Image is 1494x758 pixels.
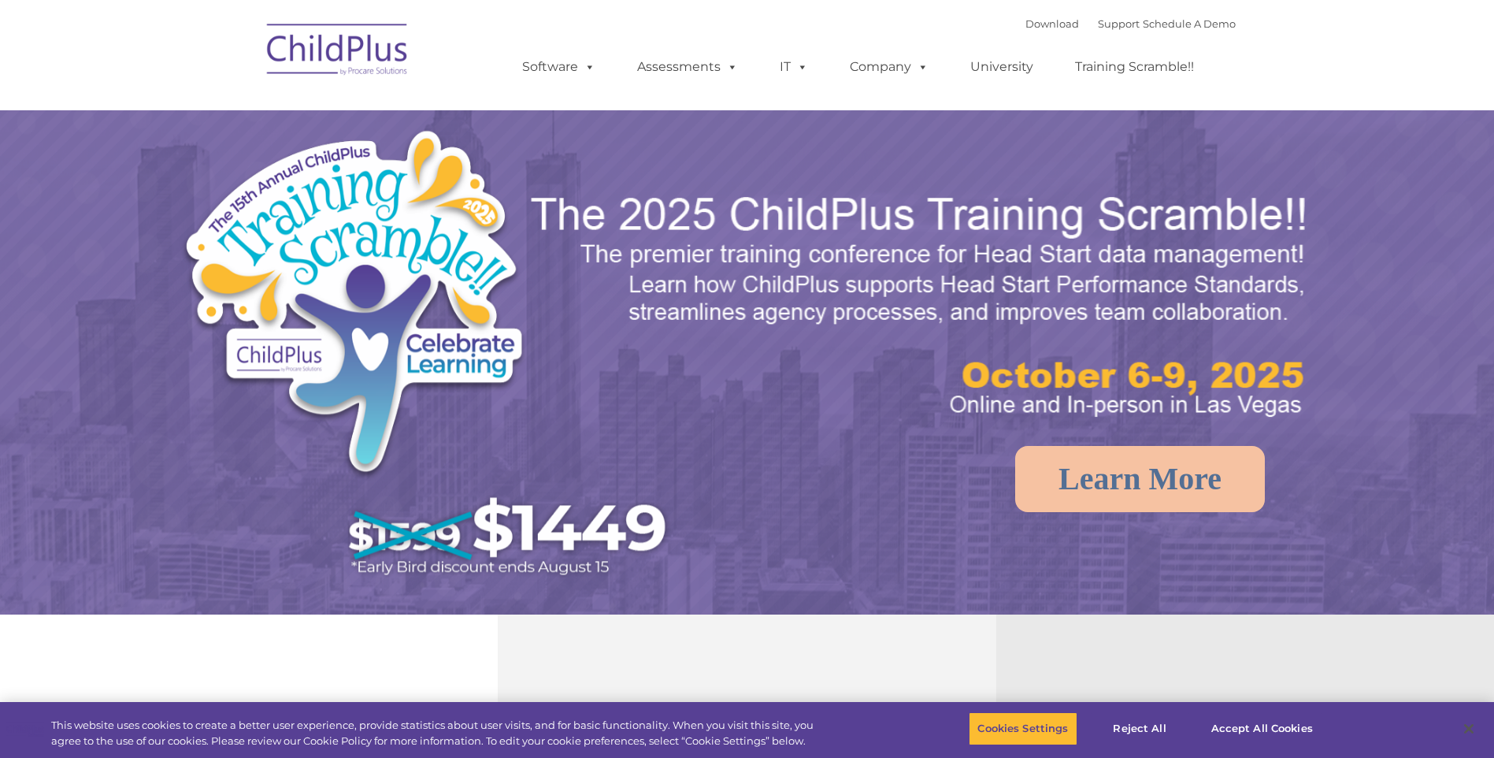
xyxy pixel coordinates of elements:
[969,712,1077,745] button: Cookies Settings
[1059,51,1210,83] a: Training Scramble!!
[1025,17,1236,30] font: |
[764,51,824,83] a: IT
[1098,17,1140,30] a: Support
[506,51,611,83] a: Software
[1091,712,1189,745] button: Reject All
[259,13,417,91] img: ChildPlus by Procare Solutions
[1025,17,1079,30] a: Download
[1451,712,1486,746] button: Close
[955,51,1049,83] a: University
[621,51,754,83] a: Assessments
[834,51,944,83] a: Company
[1143,17,1236,30] a: Schedule A Demo
[1015,446,1265,512] a: Learn More
[51,718,821,749] div: This website uses cookies to create a better user experience, provide statistics about user visit...
[1203,712,1322,745] button: Accept All Cookies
